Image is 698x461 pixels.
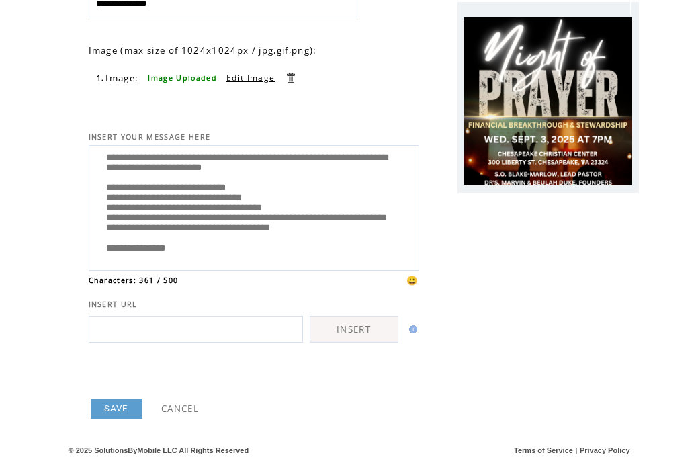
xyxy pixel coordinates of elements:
[105,72,138,84] span: Image:
[514,446,573,454] a: Terms of Service
[580,446,630,454] a: Privacy Policy
[161,403,199,415] a: CANCEL
[89,44,317,56] span: Image (max size of 1024x1024px / jpg,gif,png):
[284,71,297,84] a: Delete this item
[97,73,105,83] span: 1.
[89,132,211,142] span: INSERT YOUR MESSAGE HERE
[69,446,249,454] span: © 2025 SolutionsByMobile LLC All Rights Reserved
[226,72,275,83] a: Edit Image
[89,276,179,285] span: Characters: 361 / 500
[91,399,142,419] a: SAVE
[575,446,577,454] span: |
[89,300,138,309] span: INSERT URL
[310,316,398,343] a: INSERT
[406,274,419,286] span: 😀
[148,73,217,83] span: Image Uploaded
[405,325,417,333] img: help.gif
